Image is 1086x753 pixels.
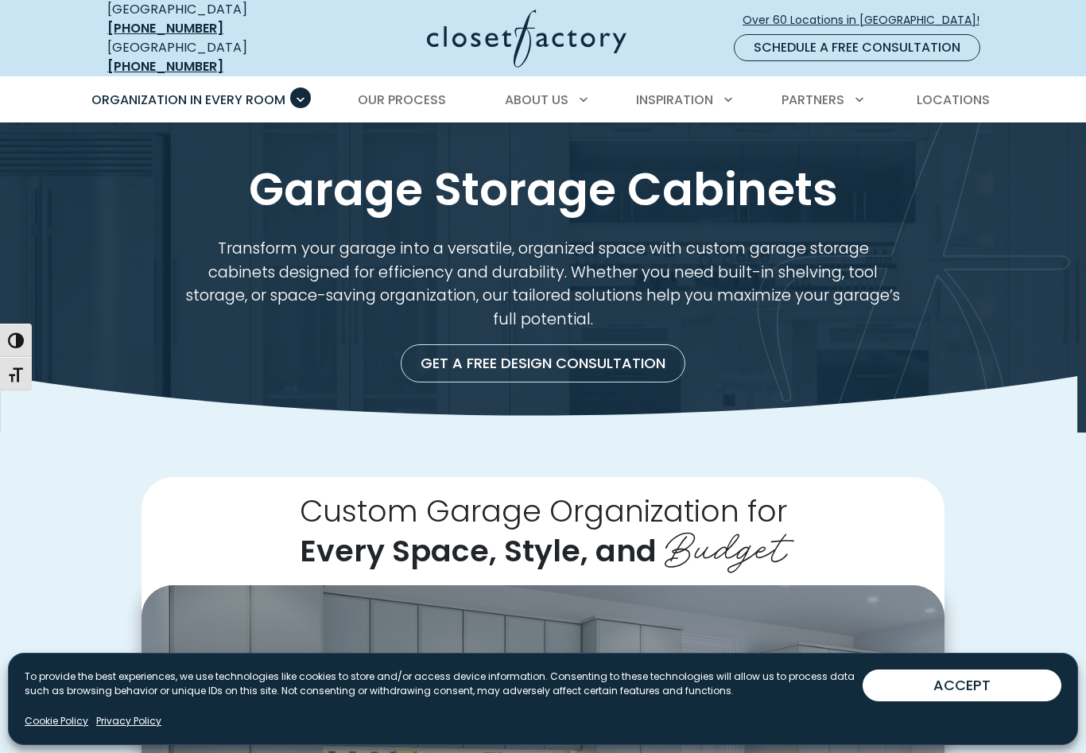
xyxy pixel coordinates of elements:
div: [GEOGRAPHIC_DATA] [107,38,302,76]
p: Transform your garage into a versatile, organized space with custom garage storage cabinets desig... [179,237,907,331]
a: Privacy Policy [96,714,161,728]
a: Get a Free Design Consultation [401,344,685,382]
a: Cookie Policy [25,714,88,728]
span: Locations [917,91,990,109]
a: [PHONE_NUMBER] [107,19,223,37]
img: Closet Factory Logo [427,10,626,68]
a: Over 60 Locations in [GEOGRAPHIC_DATA]! [742,6,993,34]
nav: Primary Menu [80,78,1006,122]
span: Every Space, Style, and [300,530,657,572]
span: Organization in Every Room [91,91,285,109]
p: To provide the best experiences, we use technologies like cookies to store and/or access device i... [25,670,863,698]
span: Budget [665,513,787,574]
span: Our Process [358,91,446,109]
span: Inspiration [636,91,713,109]
span: Over 60 Locations in [GEOGRAPHIC_DATA]! [743,12,992,29]
a: Schedule a Free Consultation [734,34,980,61]
h1: Garage Storage Cabinets [104,161,982,218]
a: [PHONE_NUMBER] [107,57,223,76]
span: Custom Garage Organization for [300,490,787,532]
span: About Us [505,91,568,109]
button: ACCEPT [863,670,1061,701]
span: Partners [782,91,844,109]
